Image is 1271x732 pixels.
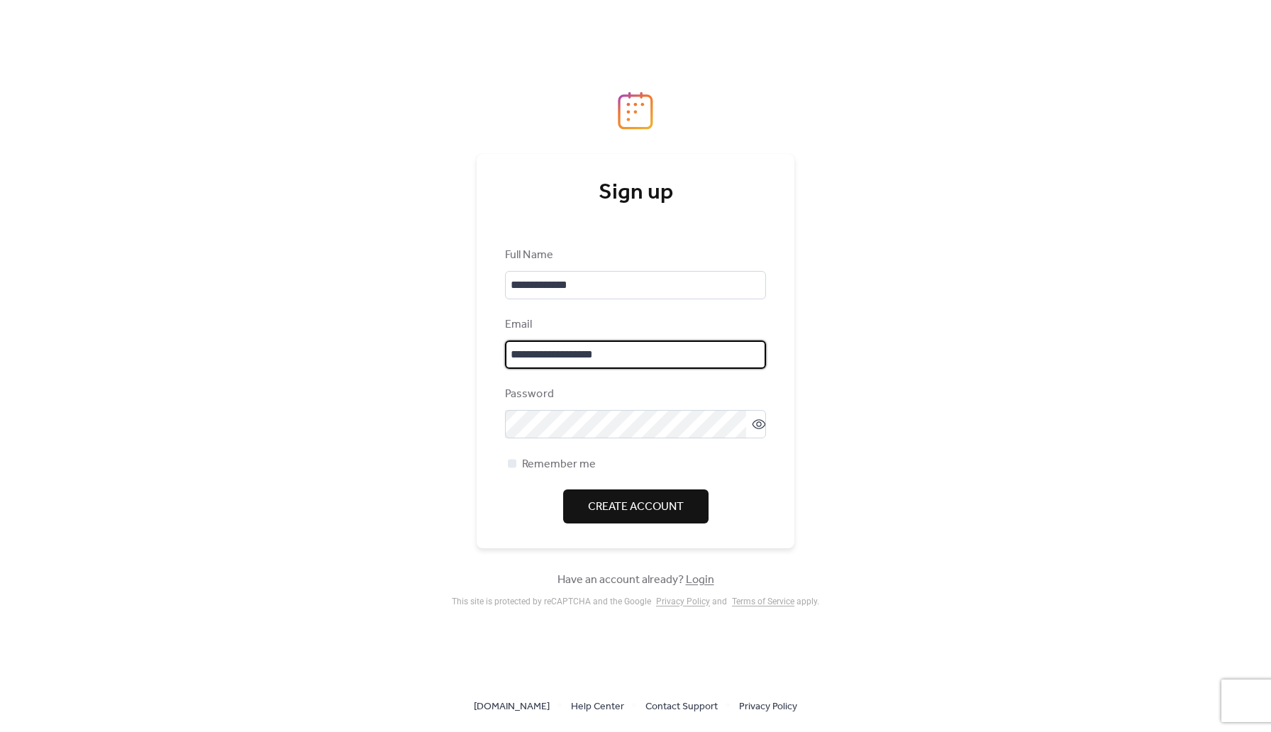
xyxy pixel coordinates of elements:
[571,697,624,715] a: Help Center
[686,569,714,591] a: Login
[645,697,718,715] a: Contact Support
[474,697,550,715] a: [DOMAIN_NAME]
[563,489,709,523] button: Create Account
[645,699,718,716] span: Contact Support
[656,597,710,606] a: Privacy Policy
[618,91,653,130] img: logo
[571,699,624,716] span: Help Center
[739,697,797,715] a: Privacy Policy
[474,699,550,716] span: [DOMAIN_NAME]
[505,316,763,333] div: Email
[739,699,797,716] span: Privacy Policy
[505,179,766,207] div: Sign up
[522,456,596,473] span: Remember me
[732,597,794,606] a: Terms of Service
[505,247,763,264] div: Full Name
[588,499,684,516] span: Create Account
[557,572,714,589] span: Have an account already?
[452,597,819,606] div: This site is protected by reCAPTCHA and the Google and apply .
[505,386,763,403] div: Password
